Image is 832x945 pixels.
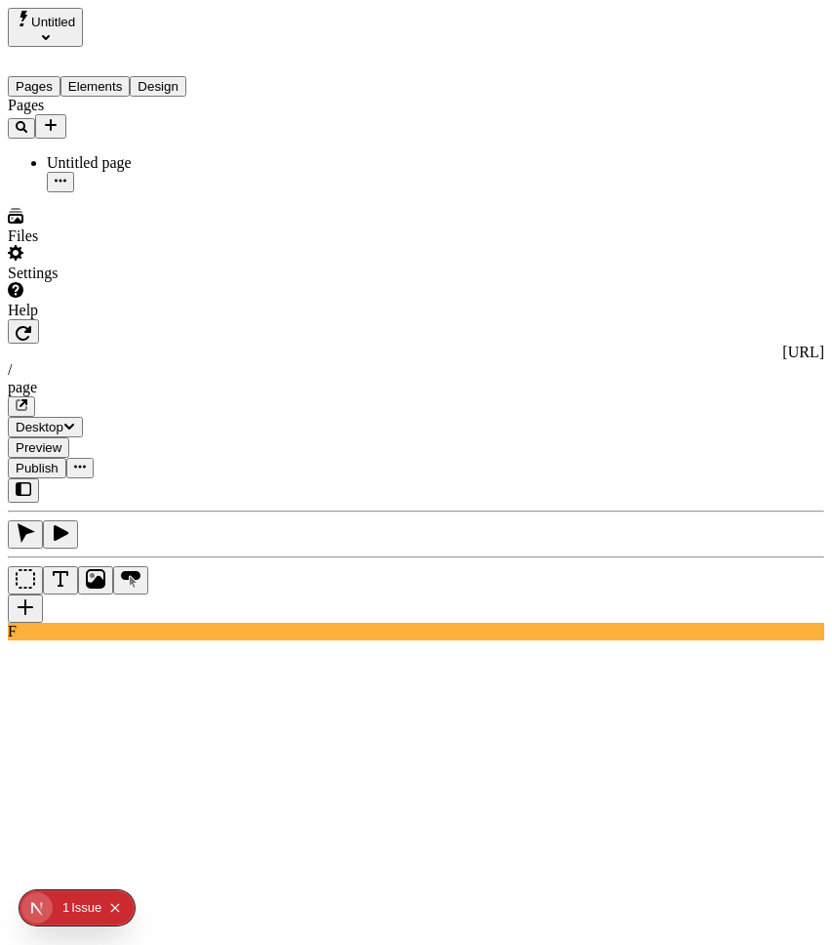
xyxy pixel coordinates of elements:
[31,15,75,29] span: Untitled
[47,154,242,172] div: Untitled page
[16,420,63,434] span: Desktop
[8,8,83,47] button: Select site
[8,361,824,379] div: /
[35,114,66,139] button: Add new
[113,566,148,595] button: Button
[8,566,43,595] button: Box
[8,458,66,478] button: Publish
[8,417,83,437] button: Desktop
[8,344,824,361] div: [URL]
[8,437,69,458] button: Preview
[8,265,242,282] div: Settings
[8,16,285,33] p: Cookie Test Route
[8,227,242,245] div: Files
[16,461,59,475] span: Publish
[8,623,824,640] div: F
[8,97,242,114] div: Pages
[78,566,113,595] button: Image
[43,566,78,595] button: Text
[16,440,61,455] span: Preview
[8,379,824,396] div: page
[130,76,186,97] button: Design
[60,76,131,97] button: Elements
[8,76,60,97] button: Pages
[8,302,242,319] div: Help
